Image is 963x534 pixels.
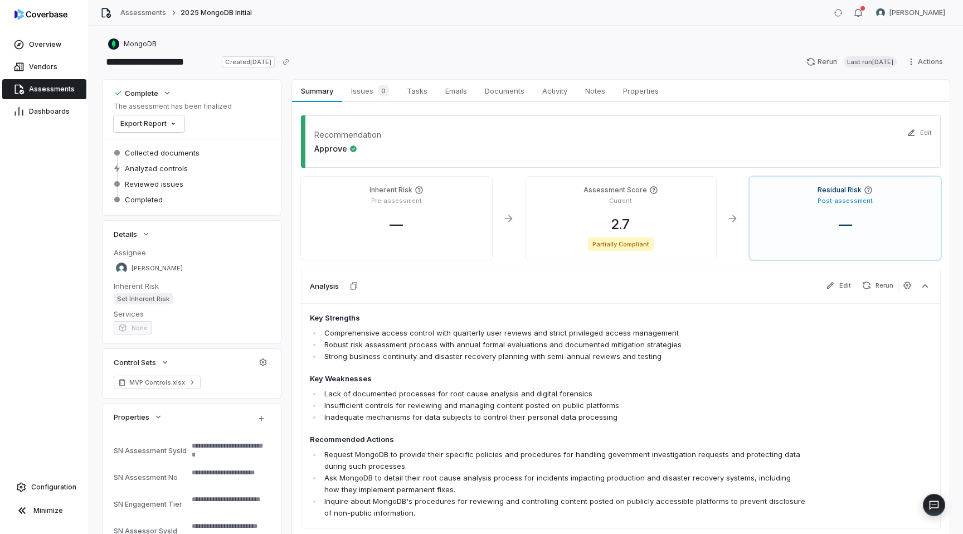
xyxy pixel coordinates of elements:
span: Set Inherent Risk [114,293,173,304]
span: Configuration [31,483,76,492]
span: 2.7 [602,216,639,232]
span: 2025 MongoDB Initial [181,8,252,17]
h4: Residual Risk [818,186,862,195]
li: Inadequate mechanisms for data subjects to control their personal data processing [322,411,808,423]
h4: Key Weaknesses [310,373,808,385]
button: Minimize [4,499,84,522]
button: Properties [110,407,166,427]
p: Post-assessment [818,197,873,205]
p: Pre-assessment [371,197,422,205]
li: Request MongoDB to provide their specific policies and procedures for handling government investi... [322,449,808,472]
span: Activity [538,84,572,98]
span: Summary [296,84,337,98]
p: Current [609,197,632,205]
button: Edit [821,279,855,292]
span: — [381,216,412,232]
button: Export Report [114,115,184,132]
img: Sayantan Bhattacherjee avatar [876,8,885,17]
div: Complete [114,88,158,98]
dt: Inherent Risk [114,281,270,291]
span: Assessments [29,85,75,94]
span: Completed [125,195,163,205]
span: Documents [480,84,529,98]
li: Robust risk assessment process with annual formal evaluations and documented mitigation strategies [322,339,808,351]
span: Analyzed controls [125,163,188,173]
span: Created [DATE] [222,56,274,67]
span: Control Sets [114,357,156,367]
span: Properties [619,84,663,98]
span: Partially Compliant [588,237,654,251]
span: 0 [378,85,389,96]
img: logo-D7KZi-bG.svg [14,9,67,20]
h4: Assessment Score [583,186,647,195]
a: Overview [2,35,86,55]
span: Issues [347,83,393,99]
h4: Inherent Risk [369,186,412,195]
span: MVP Controls.xlsx [129,378,185,387]
span: Notes [581,84,610,98]
dt: Assignee [114,247,270,258]
button: Copy link [276,52,296,72]
a: Configuration [4,477,84,497]
li: Strong business continuity and disaster recovery planning with semi-annual reviews and testing [322,351,808,362]
button: Complete [110,83,175,103]
a: Assessments [120,8,166,17]
button: https://mongodb.com/MongoDB [105,34,160,54]
button: Sayantan Bhattacherjee avatar[PERSON_NAME] [869,4,952,21]
li: Lack of documented processes for root cause analysis and digital forensics [322,388,808,400]
button: Details [110,224,154,244]
h4: Key Strengths [310,313,808,324]
span: Approve [314,143,357,154]
a: Dashboards [2,101,86,122]
dt: Recommendation [314,129,381,140]
span: Dashboards [29,107,70,116]
img: Sayantan Bhattacherjee avatar [116,263,127,274]
div: SN Assessment No [114,473,187,482]
li: Insufficient controls for reviewing and managing content posted on public platforms [322,400,808,411]
a: MVP Controls.xlsx [114,376,201,389]
li: Inquire about MongoDB's procedures for reviewing and controlling content posted on publicly acces... [322,496,808,519]
span: Reviewed issues [125,179,183,189]
div: SN Engagement Tier [114,500,187,508]
h3: Analysis [310,281,339,291]
span: Emails [441,84,471,98]
span: Properties [114,412,149,422]
h4: Recommended Actions [310,434,808,445]
span: [PERSON_NAME] [889,8,945,17]
li: Ask MongoDB to detail their root cause analysis process for incidents impacting production and di... [322,472,808,496]
span: MongoDB [124,40,157,48]
span: Last run [DATE] [844,56,897,67]
span: Minimize [33,506,63,515]
button: Edit [903,121,935,144]
span: — [830,216,861,232]
span: Details [114,229,137,239]
button: Rerun [858,279,898,292]
dt: Services [114,309,270,319]
p: The assessment has been finalized [114,102,232,111]
div: SN Assessment SysId [114,446,187,455]
button: RerunLast run[DATE] [800,54,903,70]
button: Control Sets [110,352,173,372]
li: Comprehensive access control with quarterly user reviews and strict privileged access management [322,327,808,339]
span: Tasks [402,84,432,98]
span: Collected documents [125,148,200,158]
span: Overview [29,40,61,49]
a: Vendors [2,57,86,77]
a: Assessments [2,79,86,99]
span: [PERSON_NAME] [132,264,183,273]
span: Vendors [29,62,57,71]
button: Actions [903,54,950,70]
